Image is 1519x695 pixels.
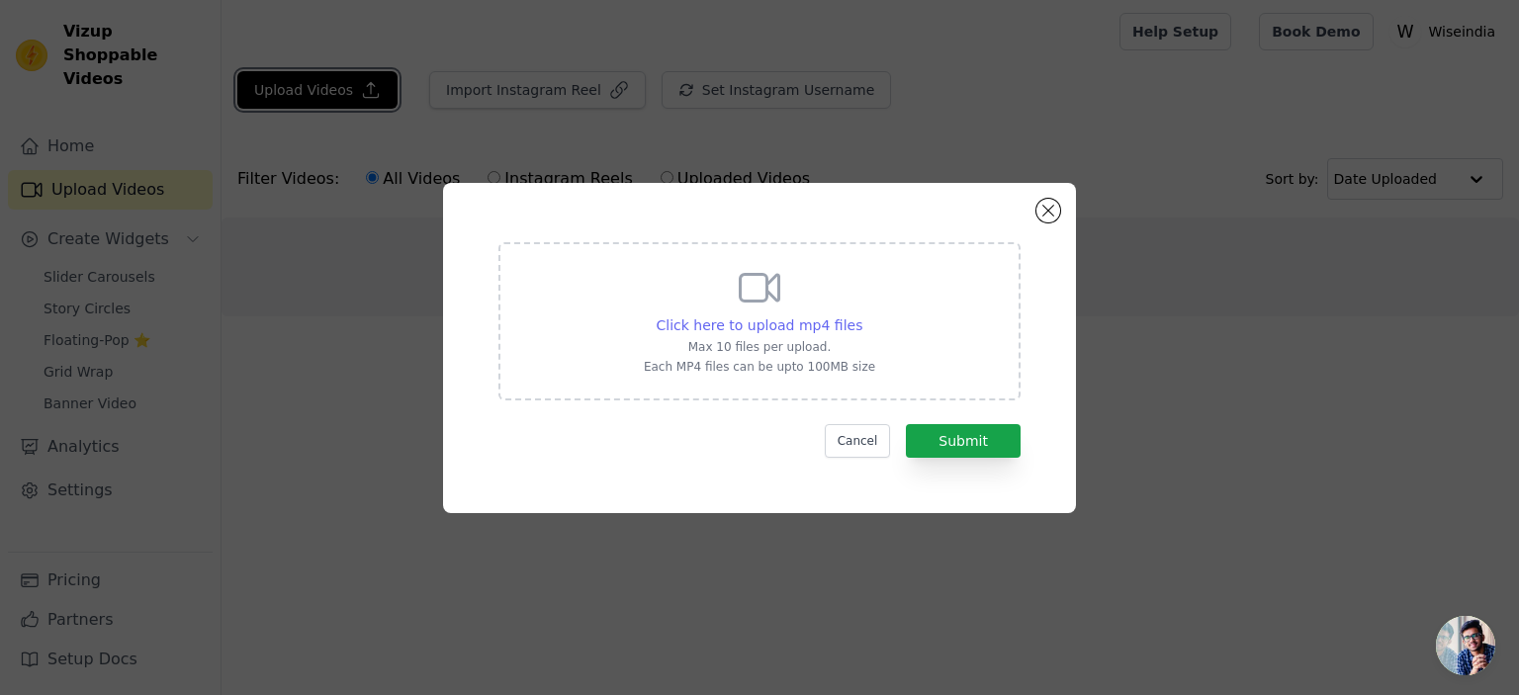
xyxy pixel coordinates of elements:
button: Submit [906,424,1021,458]
p: Each MP4 files can be upto 100MB size [644,359,875,375]
span: Click here to upload mp4 files [657,317,863,333]
div: Open chat [1436,616,1495,675]
button: Cancel [825,424,891,458]
p: Max 10 files per upload. [644,339,875,355]
button: Close modal [1036,199,1060,222]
